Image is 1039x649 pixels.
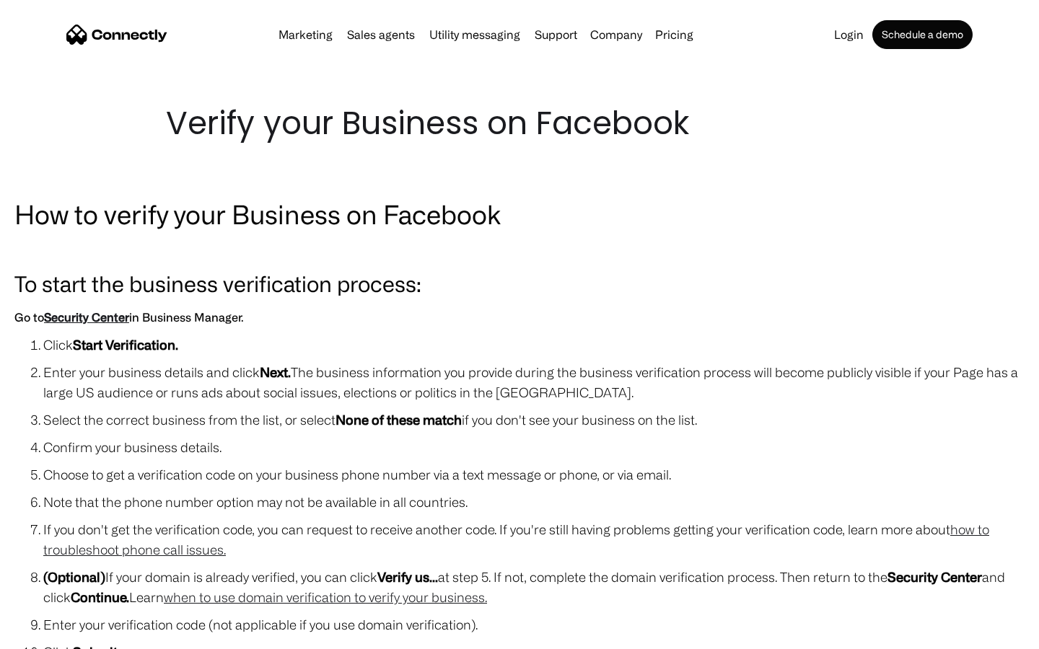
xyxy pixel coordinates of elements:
h1: Verify your Business on Facebook [166,101,873,146]
li: Click [43,335,1025,355]
h6: Go to in Business Manager. [14,307,1025,327]
li: If you don't get the verification code, you can request to receive another code. If you're still ... [43,519,1025,560]
strong: (Optional) [43,570,105,584]
strong: Continue. [71,590,129,604]
a: when to use domain verification to verify your business. [164,590,487,604]
a: Utility messaging [424,29,526,40]
aside: Language selected: English [14,624,87,644]
ul: Language list [29,624,87,644]
a: Sales agents [341,29,421,40]
div: Company [586,25,646,45]
a: Support [529,29,583,40]
li: Confirm your business details. [43,437,1025,457]
strong: Security Center [887,570,982,584]
h3: To start the business verification process: [14,267,1025,300]
li: If your domain is already verified, you can click at step 5. If not, complete the domain verifica... [43,567,1025,607]
li: Choose to get a verification code on your business phone number via a text message or phone, or v... [43,464,1025,485]
a: Pricing [649,29,699,40]
a: Security Center [44,311,129,324]
strong: None of these match [336,412,462,427]
li: Enter your business details and click The business information you provide during the business ve... [43,362,1025,402]
a: Marketing [273,29,338,40]
li: Select the correct business from the list, or select if you don't see your business on the list. [43,410,1025,430]
div: Company [590,25,642,45]
li: Enter your verification code (not applicable if you use domain verification). [43,614,1025,635]
a: home [66,24,167,45]
strong: Verify us... [377,570,438,584]
a: Login [828,29,869,40]
strong: Next. [260,365,291,379]
a: Schedule a demo [872,20,973,49]
p: ‍ [14,239,1025,260]
li: Note that the phone number option may not be available in all countries. [43,492,1025,512]
h2: How to verify your Business on Facebook [14,196,1025,232]
strong: Start Verification. [73,337,178,352]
